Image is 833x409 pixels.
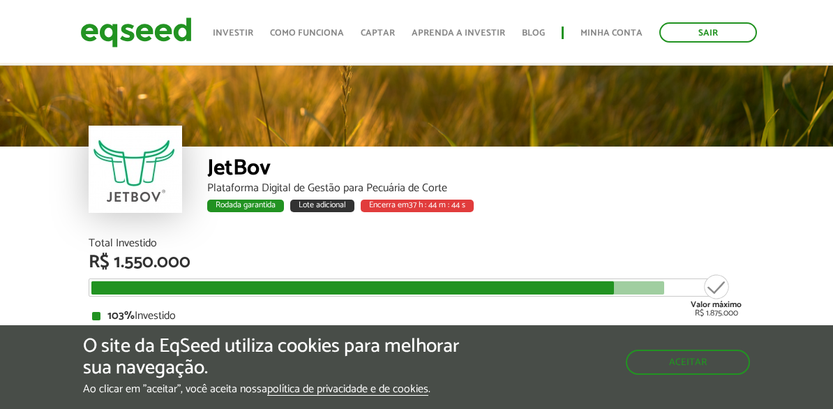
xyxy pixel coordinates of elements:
strong: 103% [107,306,135,325]
a: Aprenda a investir [412,29,505,38]
div: Plataforma Digital de Gestão para Pecuária de Corte [207,183,744,194]
div: Encerra em [361,200,474,212]
button: Aceitar [626,350,750,375]
strong: 113% [107,322,132,341]
div: Total Investido [89,238,744,249]
a: Minha conta [580,29,643,38]
span: 37 h : 44 m : 44 s [409,198,465,211]
div: JetBov [207,157,744,183]
h5: O site da EqSeed utiliza cookies para melhorar sua navegação. [83,336,483,379]
div: Investido [92,311,741,322]
a: Blog [522,29,545,38]
a: Investir [213,29,253,38]
a: Sair [659,22,757,43]
img: EqSeed [80,14,192,51]
a: Como funciona [270,29,344,38]
div: Lote adicional [290,200,354,212]
div: Rodada garantida [207,200,284,212]
a: política de privacidade e de cookies [267,384,428,396]
a: Captar [361,29,395,38]
p: Ao clicar em "aceitar", você aceita nossa . [83,382,483,396]
strong: Valor máximo [691,298,742,311]
div: R$ 1.550.000 [89,253,744,272]
div: R$ 1.875.000 [691,273,742,318]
